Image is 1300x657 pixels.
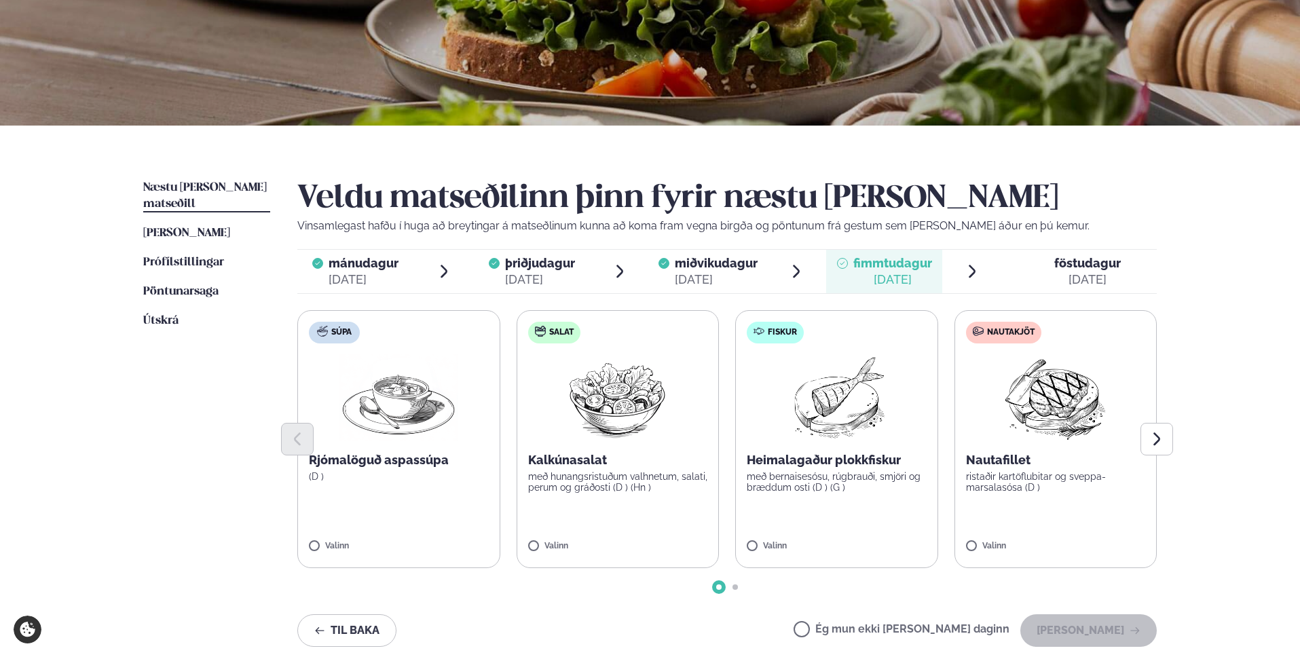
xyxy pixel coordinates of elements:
[143,286,219,297] span: Pöntunarsaga
[557,354,677,441] img: Salad.png
[143,227,230,239] span: [PERSON_NAME]
[528,452,708,468] p: Kalkúnasalat
[973,326,984,337] img: beef.svg
[143,313,179,329] a: Útskrá
[853,271,932,288] div: [DATE]
[143,284,219,300] a: Pöntunarsaga
[309,471,489,482] p: (D )
[143,257,224,268] span: Prófílstillingar
[995,354,1115,441] img: Beef-Meat.png
[297,614,396,647] button: Til baka
[309,452,489,468] p: Rjómalöguð aspassúpa
[675,271,758,288] div: [DATE]
[1054,271,1121,288] div: [DATE]
[732,584,738,590] span: Go to slide 2
[768,327,797,338] span: Fiskur
[143,180,270,212] a: Næstu [PERSON_NAME] matseðill
[987,327,1035,338] span: Nautakjöt
[339,354,458,441] img: Soup.png
[297,218,1157,234] p: Vinsamlegast hafðu í huga að breytingar á matseðlinum kunna að koma fram vegna birgða og pöntunum...
[528,471,708,493] p: með hunangsristuðum valhnetum, salati, perum og gráðosti (D ) (Hn )
[14,616,41,643] a: Cookie settings
[281,423,314,455] button: Previous slide
[966,452,1146,468] p: Nautafillet
[317,326,328,337] img: soup.svg
[747,452,927,468] p: Heimalagaður plokkfiskur
[853,256,932,270] span: fimmtudagur
[505,271,575,288] div: [DATE]
[754,326,764,337] img: fish.svg
[143,225,230,242] a: [PERSON_NAME]
[966,471,1146,493] p: ristaðir kartöflubitar og sveppa- marsalasósa (D )
[329,271,398,288] div: [DATE]
[329,256,398,270] span: mánudagur
[1140,423,1173,455] button: Next slide
[1020,614,1157,647] button: [PERSON_NAME]
[549,327,574,338] span: Salat
[535,326,546,337] img: salad.svg
[777,354,897,441] img: Fish.png
[505,256,575,270] span: þriðjudagur
[143,182,267,210] span: Næstu [PERSON_NAME] matseðill
[297,180,1157,218] h2: Veldu matseðilinn þinn fyrir næstu [PERSON_NAME]
[143,315,179,326] span: Útskrá
[716,584,722,590] span: Go to slide 1
[331,327,352,338] span: Súpa
[747,471,927,493] p: með bernaisesósu, rúgbrauði, smjöri og bræddum osti (D ) (G )
[1054,256,1121,270] span: föstudagur
[143,255,224,271] a: Prófílstillingar
[675,256,758,270] span: miðvikudagur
